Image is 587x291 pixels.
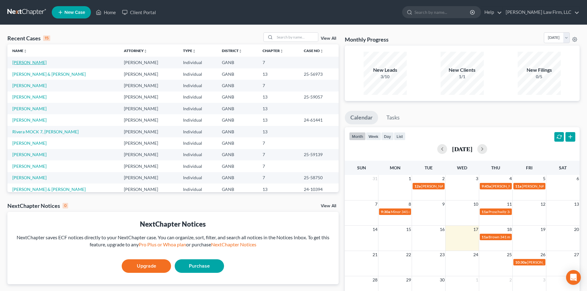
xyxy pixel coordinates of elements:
[258,80,299,91] td: 7
[509,276,512,284] span: 2
[12,60,47,65] a: [PERSON_NAME]
[175,259,224,273] a: Purchase
[381,111,405,124] a: Tasks
[119,184,178,195] td: [PERSON_NAME]
[482,235,488,239] span: 11a
[406,276,412,284] span: 29
[473,251,479,258] span: 24
[425,165,433,170] span: Tue
[217,160,258,172] td: GANB
[222,48,242,53] a: Districtunfold_more
[509,175,512,182] span: 4
[299,149,339,160] td: 25-59139
[119,126,178,137] td: [PERSON_NAME]
[372,276,378,284] span: 28
[518,67,561,74] div: New Filings
[23,49,27,53] i: unfold_more
[280,49,283,53] i: unfold_more
[178,149,217,160] td: Individual
[439,251,445,258] span: 23
[364,67,407,74] div: New Leads
[178,91,217,103] td: Individual
[258,126,299,137] td: 13
[258,114,299,126] td: 13
[320,49,324,53] i: unfold_more
[299,114,339,126] td: 24-61441
[178,126,217,137] td: Individual
[576,175,580,182] span: 6
[12,83,47,88] a: [PERSON_NAME]
[506,200,512,208] span: 11
[119,114,178,126] td: [PERSON_NAME]
[217,91,258,103] td: GANB
[299,68,339,80] td: 25-56973
[299,91,339,103] td: 25-59057
[366,132,381,140] button: week
[258,91,299,103] td: 13
[12,94,47,99] a: [PERSON_NAME]
[217,57,258,68] td: GANB
[12,234,334,248] div: NextChapter saves ECF notices directly to your NextChapter case. You can organize, sort, filter, ...
[391,209,415,214] span: Minor 341 mtg
[217,103,258,114] td: GANB
[540,226,546,233] span: 19
[7,34,50,42] div: Recent Cases
[119,91,178,103] td: [PERSON_NAME]
[119,80,178,91] td: [PERSON_NAME]
[217,137,258,149] td: GANB
[482,184,491,188] span: 9:45a
[217,80,258,91] td: GANB
[542,276,546,284] span: 3
[217,68,258,80] td: GANB
[144,49,147,53] i: unfold_more
[178,172,217,184] td: Individual
[12,152,47,157] a: [PERSON_NAME]
[573,226,580,233] span: 20
[119,103,178,114] td: [PERSON_NAME]
[275,33,318,42] input: Search by name...
[64,10,85,15] span: New Case
[488,235,513,239] span: Brown 341 mtg
[217,149,258,160] td: GANB
[372,175,378,182] span: 31
[217,184,258,195] td: GANB
[473,226,479,233] span: 17
[439,226,445,233] span: 16
[559,165,567,170] span: Sat
[414,184,421,188] span: 12a
[258,68,299,80] td: 13
[178,114,217,126] td: Individual
[381,209,390,214] span: 9:30a
[12,175,47,180] a: [PERSON_NAME]
[93,7,119,18] a: Home
[452,146,472,152] h2: [DATE]
[12,106,47,111] a: [PERSON_NAME]
[119,7,159,18] a: Client Portal
[178,184,217,195] td: Individual
[119,68,178,80] td: [PERSON_NAME]
[321,36,336,41] a: View All
[258,57,299,68] td: 7
[258,149,299,160] td: 7
[573,251,580,258] span: 27
[441,74,484,80] div: 1/1
[381,132,394,140] button: day
[12,48,27,53] a: Nameunfold_more
[442,175,445,182] span: 2
[526,165,532,170] span: Fri
[522,184,565,188] span: [PERSON_NAME] 341 mtg
[258,184,299,195] td: 13
[345,36,389,43] h3: Monthly Progress
[124,48,147,53] a: Attorneyunfold_more
[258,137,299,149] td: 7
[518,74,561,80] div: 0/5
[481,7,502,18] a: Help
[439,276,445,284] span: 30
[43,35,50,41] div: 15
[178,160,217,172] td: Individual
[178,137,217,149] td: Individual
[258,172,299,184] td: 7
[540,251,546,258] span: 26
[540,200,546,208] span: 12
[408,175,412,182] span: 1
